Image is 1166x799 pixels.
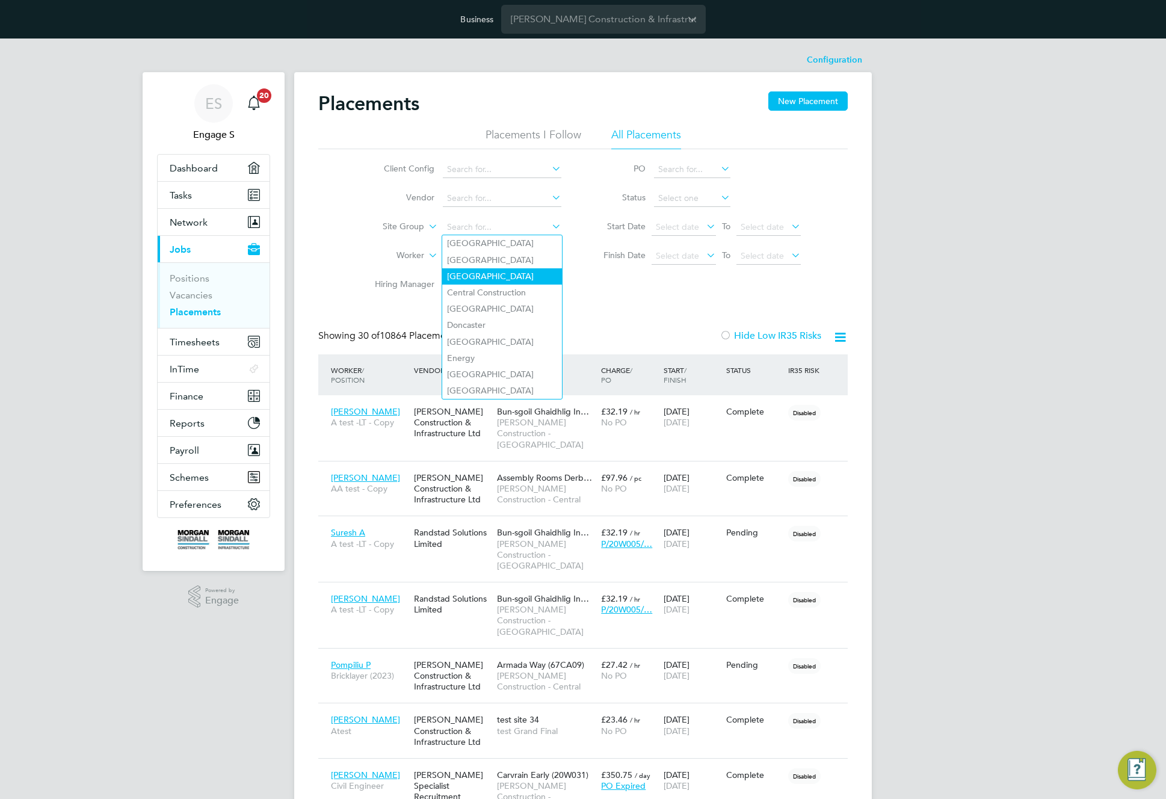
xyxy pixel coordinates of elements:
[328,763,848,773] a: [PERSON_NAME]Civil Engineer[PERSON_NAME] Specialist Recruitment LimitedCarvrain Early (20W031)[PE...
[635,771,650,780] span: / day
[661,653,723,687] div: [DATE]
[328,708,848,718] a: [PERSON_NAME]Atest[PERSON_NAME] Construction & Infrastructure Ltdtest site 34test Grand Final£23....
[726,770,783,780] div: Complete
[601,483,627,494] span: No PO
[443,190,561,207] input: Search for...
[442,252,562,268] li: [GEOGRAPHIC_DATA]
[661,521,723,555] div: [DATE]
[486,128,581,149] li: Placements I Follow
[601,714,628,725] span: £23.46
[170,445,199,456] span: Payroll
[442,301,562,317] li: [GEOGRAPHIC_DATA]
[442,268,562,285] li: [GEOGRAPHIC_DATA]
[661,587,723,621] div: [DATE]
[741,250,784,261] span: Select date
[158,437,270,463] button: Payroll
[331,472,400,483] span: [PERSON_NAME]
[601,472,628,483] span: £97.96
[170,499,221,510] span: Preferences
[331,365,365,384] span: / Position
[318,91,419,116] h2: Placements
[331,538,408,549] span: A test -LT - Copy
[157,84,270,142] a: ESEngage S
[497,726,595,736] span: test Grand Final
[170,289,212,301] a: Vacancies
[611,128,681,149] li: All Placements
[170,418,205,429] span: Reports
[355,250,424,262] label: Worker
[318,330,461,342] div: Showing
[411,359,494,381] div: Vendor
[177,530,250,549] img: morgansindall-logo-retina.png
[170,190,192,201] span: Tasks
[1118,751,1156,789] button: Engage Resource Center
[331,770,400,780] span: [PERSON_NAME]
[497,406,589,417] span: Bun-sgoil Ghaidhlig In…
[726,593,783,604] div: Complete
[170,273,209,284] a: Positions
[170,244,191,255] span: Jobs
[601,604,652,615] span: P/20W005/…
[205,596,239,606] span: Engage
[656,250,699,261] span: Select date
[726,406,783,417] div: Complete
[442,235,562,251] li: [GEOGRAPHIC_DATA]
[497,538,595,572] span: [PERSON_NAME] Construction - [GEOGRAPHIC_DATA]
[331,483,408,494] span: AA test - Copy
[411,400,494,445] div: [PERSON_NAME] Construction & Infrastructure Ltd
[654,161,730,178] input: Search for...
[158,464,270,490] button: Schemes
[726,659,783,670] div: Pending
[158,329,270,355] button: Timesheets
[365,279,434,289] label: Hiring Manager
[328,520,848,531] a: Suresh AA test -LT - CopyRandstad Solutions LimitedBun-sgoil Ghaidhlig In…[PERSON_NAME] Construct...
[656,221,699,232] span: Select date
[331,593,400,604] span: [PERSON_NAME]
[726,714,783,725] div: Complete
[331,780,408,791] span: Civil Engineer
[664,483,689,494] span: [DATE]
[601,726,627,736] span: No PO
[664,726,689,736] span: [DATE]
[788,592,821,608] span: Disabled
[601,538,652,549] span: P/20W005/…
[788,526,821,541] span: Disabled
[170,390,203,402] span: Finance
[328,466,848,476] a: [PERSON_NAME]AA test - Copy[PERSON_NAME] Construction & Infrastructure LtdAssembly Rooms Derb…[PE...
[601,365,632,384] span: / PO
[158,383,270,409] button: Finance
[601,670,627,681] span: No PO
[143,72,285,571] nav: Main navigation
[497,770,588,780] span: Carvrain Early (20W031)
[601,780,646,791] span: PO Expired
[158,262,270,328] div: Jobs
[497,593,589,604] span: Bun-sgoil Ghaidhlig In…
[661,359,723,390] div: Start
[497,659,584,670] span: Armada Way (67CA09)
[157,128,270,142] span: Engage S
[664,780,689,791] span: [DATE]
[188,585,239,608] a: Powered byEngage
[654,190,730,207] input: Select one
[497,472,592,483] span: Assembly Rooms Derb…
[158,236,270,262] button: Jobs
[785,359,827,381] div: IR35 Risk
[788,713,821,729] span: Disabled
[170,217,208,228] span: Network
[598,359,661,390] div: Charge
[601,527,628,538] span: £32.19
[158,155,270,181] a: Dashboard
[661,708,723,742] div: [DATE]
[158,491,270,517] button: Preferences
[355,221,424,233] label: Site Group
[170,336,220,348] span: Timesheets
[331,604,408,615] span: A test -LT - Copy
[591,163,646,174] label: PO
[331,417,408,428] span: A test -LT - Copy
[601,417,627,428] span: No PO
[158,209,270,235] button: Network
[726,472,783,483] div: Complete
[630,594,640,603] span: / hr
[328,653,848,663] a: Pompiliu PBricklayer (2023)[PERSON_NAME] Construction & Infrastructure LtdArmada Way (67CA09)[PER...
[358,330,380,342] span: 30 of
